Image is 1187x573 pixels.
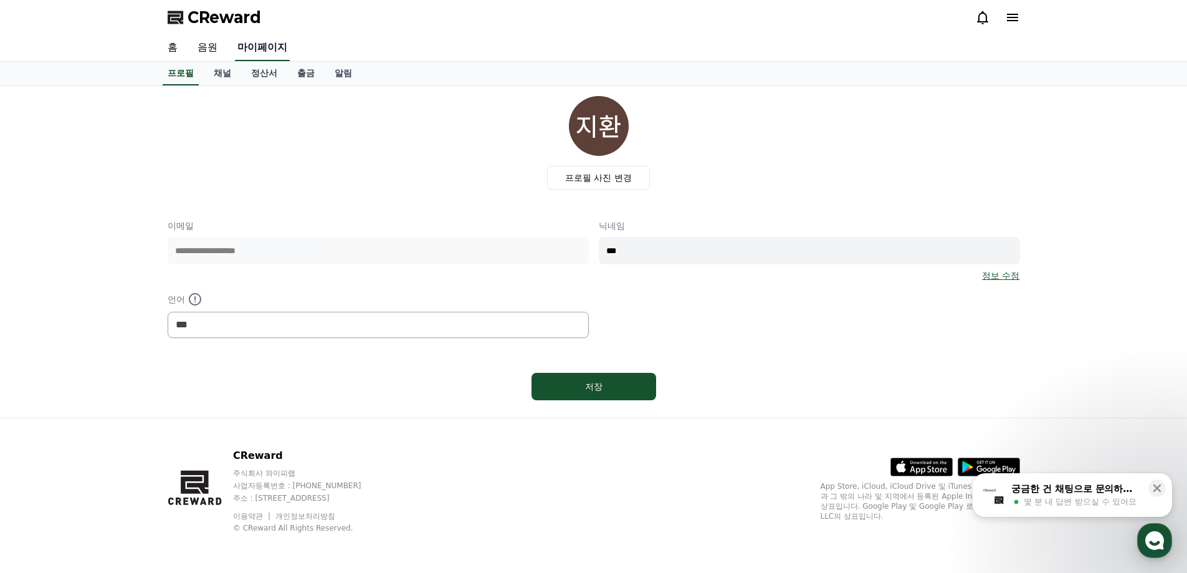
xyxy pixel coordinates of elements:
[556,380,631,393] div: 저장
[204,62,241,85] a: 채널
[325,62,362,85] a: 알림
[287,62,325,85] a: 출금
[241,62,287,85] a: 정산서
[158,35,188,61] a: 홈
[821,481,1020,521] p: App Store, iCloud, iCloud Drive 및 iTunes Store는 미국과 그 밖의 나라 및 지역에서 등록된 Apple Inc.의 서비스 상표입니다. Goo...
[569,96,629,156] img: profile_image
[233,448,385,463] p: CReward
[235,35,290,61] a: 마이페이지
[168,7,261,27] a: CReward
[193,414,207,424] span: 설정
[39,414,47,424] span: 홈
[168,292,589,307] p: 언어
[82,395,161,426] a: 대화
[233,481,385,491] p: 사업자등록번호 : [PHONE_NUMBER]
[532,373,656,400] button: 저장
[188,7,261,27] span: CReward
[233,523,385,533] p: © CReward All Rights Reserved.
[233,512,272,521] a: 이용약관
[547,166,650,190] label: 프로필 사진 변경
[161,395,239,426] a: 설정
[982,269,1019,282] a: 정보 수정
[114,415,129,425] span: 대화
[168,219,589,232] p: 이메일
[4,395,82,426] a: 홈
[275,512,335,521] a: 개인정보처리방침
[233,493,385,503] p: 주소 : [STREET_ADDRESS]
[188,35,227,61] a: 음원
[599,219,1020,232] p: 닉네임
[163,62,199,85] a: 프로필
[233,468,385,478] p: 주식회사 와이피랩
